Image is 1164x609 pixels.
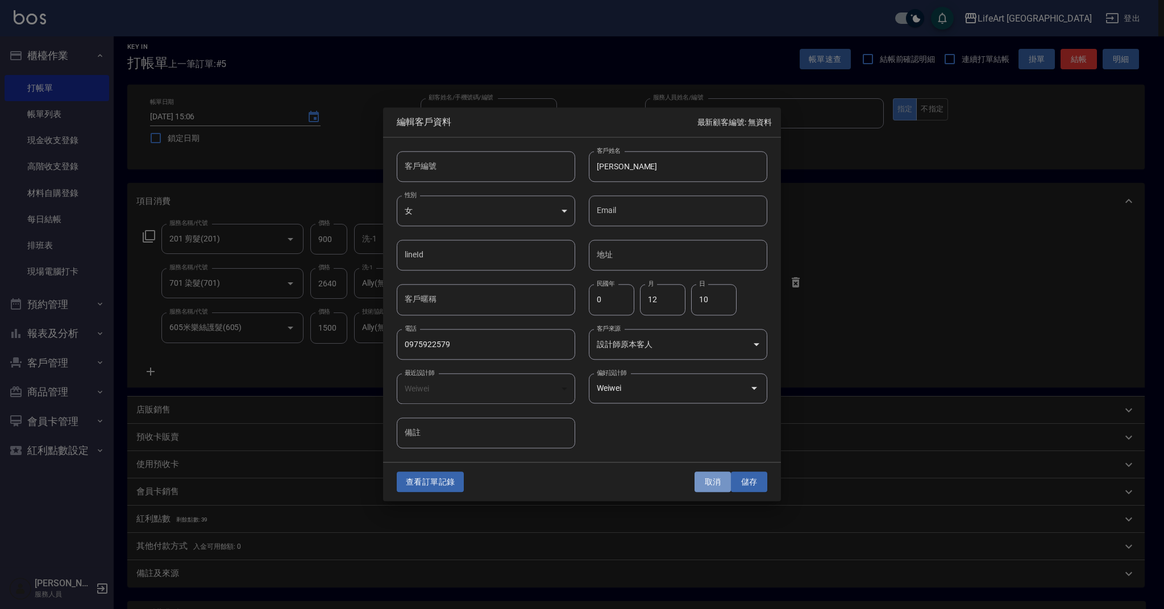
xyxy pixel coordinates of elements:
[745,379,763,398] button: Open
[405,368,434,377] label: 最近設計師
[405,190,417,199] label: 性別
[589,329,767,360] div: 設計師原本客人
[648,280,654,288] label: 月
[597,324,621,332] label: 客戶來源
[597,280,614,288] label: 民國年
[597,146,621,155] label: 客戶姓名
[697,116,772,128] p: 最新顧客編號: 無資料
[695,472,731,493] button: 取消
[699,280,705,288] label: 日
[405,324,417,332] label: 電話
[731,472,767,493] button: 儲存
[597,368,626,377] label: 偏好設計師
[397,373,575,404] div: Weiwei
[397,116,697,128] span: 編輯客戶資料
[397,472,464,493] button: 查看訂單記錄
[397,195,575,226] div: 女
